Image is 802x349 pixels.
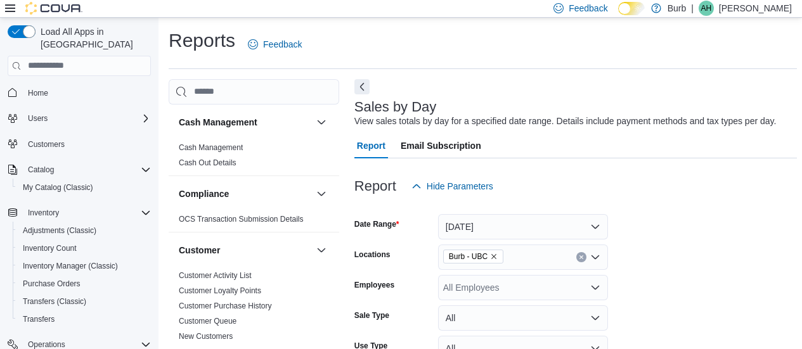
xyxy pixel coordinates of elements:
button: Inventory Manager (Classic) [13,257,156,275]
span: Purchase Orders [23,279,81,289]
span: Burb - UBC [443,250,503,263]
span: My Catalog (Classic) [18,180,151,195]
span: Adjustments (Classic) [23,225,96,236]
a: Customer Purchase History [179,301,272,310]
a: Customer Queue [179,317,236,326]
p: Burb [668,1,687,16]
span: My Catalog (Classic) [23,182,93,193]
span: Load All Apps in [GEOGRAPHIC_DATA] [36,25,151,51]
button: Clear input [576,252,586,262]
span: Users [23,111,151,126]
div: Customer [169,268,339,349]
a: Home [23,86,53,101]
div: Axel Holin [699,1,714,16]
button: [DATE] [438,214,608,239]
button: Hide Parameters [406,174,498,199]
a: Transfers [18,312,60,327]
button: Open list of options [590,252,600,262]
button: Inventory Count [13,239,156,257]
button: Users [3,110,156,127]
span: Cash Out Details [179,158,236,168]
h3: Sales by Day [354,99,437,115]
a: Transfers (Classic) [18,294,91,309]
input: Dark Mode [618,2,645,15]
button: Remove Burb - UBC from selection in this group [490,253,498,260]
button: Customers [3,135,156,153]
span: Inventory Manager (Classic) [18,258,151,274]
button: Transfers [13,310,156,328]
a: Inventory Count [18,241,82,256]
a: Customer Loyalty Points [179,286,261,295]
button: Purchase Orders [13,275,156,293]
button: Cash Management [179,116,311,129]
a: Customer Activity List [179,271,252,280]
span: Customers [28,139,65,149]
a: My Catalog (Classic) [18,180,98,195]
a: Purchase Orders [18,276,86,291]
button: Next [354,79,370,94]
div: View sales totals by day for a specified date range. Details include payment methods and tax type... [354,115,777,128]
span: Inventory [23,205,151,220]
button: Users [23,111,53,126]
button: Compliance [314,186,329,201]
span: Inventory [28,208,59,218]
span: Inventory Manager (Classic) [23,261,118,271]
button: Cash Management [314,115,329,130]
button: Compliance [179,187,311,200]
span: OCS Transaction Submission Details [179,214,304,224]
img: Cova [25,2,82,15]
p: [PERSON_NAME] [719,1,792,16]
h3: Customer [179,244,220,257]
h3: Cash Management [179,116,257,129]
span: Feedback [263,38,302,51]
button: Inventory [3,204,156,222]
p: | [691,1,694,16]
a: Adjustments (Classic) [18,223,101,238]
button: Adjustments (Classic) [13,222,156,239]
span: Catalog [23,162,151,177]
span: Inventory Count [23,243,77,253]
a: New Customers [179,332,233,341]
label: Date Range [354,219,399,229]
span: Transfers [23,314,55,324]
button: Inventory [23,205,64,220]
button: All [438,305,608,331]
a: OCS Transaction Submission Details [179,215,304,224]
h3: Report [354,179,396,194]
button: My Catalog (Classic) [13,179,156,196]
h3: Compliance [179,187,229,200]
span: Customer Loyalty Points [179,286,261,296]
button: Transfers (Classic) [13,293,156,310]
span: Report [357,133,385,158]
span: AH [701,1,712,16]
a: Inventory Manager (Classic) [18,258,123,274]
a: Cash Management [179,143,243,152]
button: Open list of options [590,282,600,293]
label: Sale Type [354,310,389,320]
label: Employees [354,280,394,290]
span: Users [28,113,48,124]
a: Cash Out Details [179,158,236,167]
span: Cash Management [179,143,243,153]
span: Feedback [569,2,607,15]
button: Catalog [3,161,156,179]
span: Inventory Count [18,241,151,256]
span: Home [23,85,151,101]
span: New Customers [179,331,233,341]
a: Feedback [243,32,307,57]
a: Customers [23,137,70,152]
span: Customer Purchase History [179,301,272,311]
span: Catalog [28,165,54,175]
div: Compliance [169,212,339,232]
span: Customer Activity List [179,270,252,281]
button: Customer [179,244,311,257]
button: Catalog [23,162,59,177]
span: Transfers (Classic) [23,296,86,307]
span: Transfers [18,312,151,327]
div: Cash Management [169,140,339,175]
h1: Reports [169,28,235,53]
span: Burb - UBC [449,250,488,263]
span: Hide Parameters [427,180,493,193]
span: Transfers (Classic) [18,294,151,309]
